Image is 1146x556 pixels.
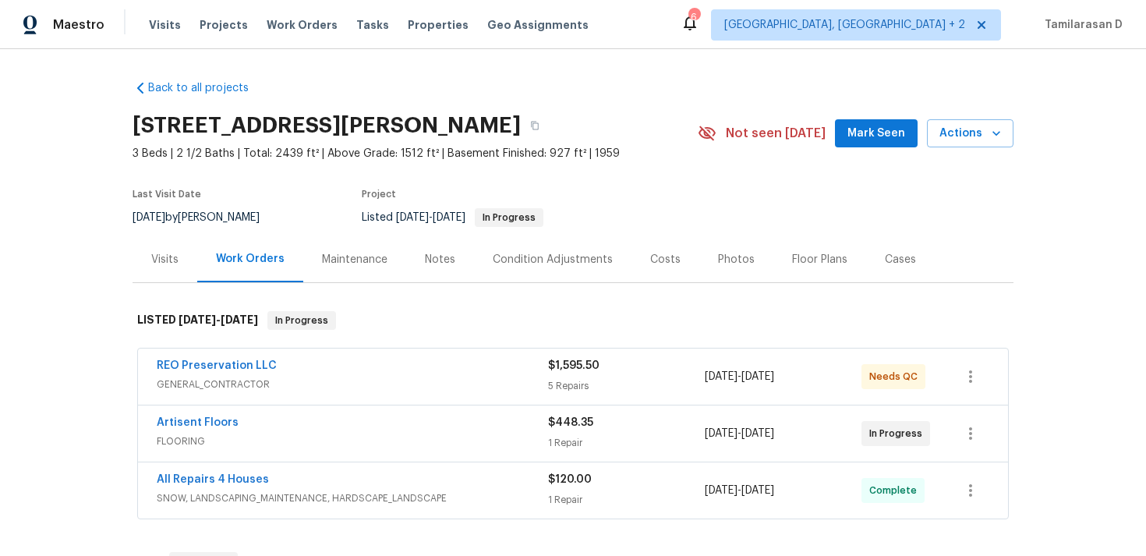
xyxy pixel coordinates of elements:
[548,378,705,394] div: 5 Repairs
[869,483,923,498] span: Complete
[179,314,258,325] span: -
[705,483,774,498] span: -
[151,252,179,267] div: Visits
[157,474,269,485] a: All Repairs 4 Houses
[133,80,282,96] a: Back to all projects
[408,17,469,33] span: Properties
[521,112,549,140] button: Copy Address
[724,17,965,33] span: [GEOGRAPHIC_DATA], [GEOGRAPHIC_DATA] + 2
[705,426,774,441] span: -
[221,314,258,325] span: [DATE]
[705,369,774,384] span: -
[718,252,755,267] div: Photos
[425,252,455,267] div: Notes
[157,377,548,392] span: GENERAL_CONTRACTOR
[322,252,387,267] div: Maintenance
[705,485,737,496] span: [DATE]
[548,435,705,451] div: 1 Repair
[726,126,826,141] span: Not seen [DATE]
[133,146,698,161] span: 3 Beds | 2 1/2 Baths | Total: 2439 ft² | Above Grade: 1512 ft² | Basement Finished: 927 ft² | 1959
[792,252,847,267] div: Floor Plans
[688,9,699,25] div: 6
[835,119,918,148] button: Mark Seen
[133,189,201,199] span: Last Visit Date
[200,17,248,33] span: Projects
[939,124,1001,143] span: Actions
[269,313,334,328] span: In Progress
[149,17,181,33] span: Visits
[267,17,338,33] span: Work Orders
[869,369,924,384] span: Needs QC
[157,417,239,428] a: Artisent Floors
[216,251,285,267] div: Work Orders
[487,17,589,33] span: Geo Assignments
[53,17,104,33] span: Maestro
[548,492,705,508] div: 1 Repair
[133,208,278,227] div: by [PERSON_NAME]
[476,213,542,222] span: In Progress
[1038,17,1123,33] span: Tamilarasan D
[493,252,613,267] div: Condition Adjustments
[133,212,165,223] span: [DATE]
[869,426,928,441] span: In Progress
[362,212,543,223] span: Listed
[157,434,548,449] span: FLOORING
[362,189,396,199] span: Project
[741,485,774,496] span: [DATE]
[548,474,592,485] span: $120.00
[741,371,774,382] span: [DATE]
[927,119,1013,148] button: Actions
[396,212,465,223] span: -
[133,296,1013,345] div: LISTED [DATE]-[DATE]In Progress
[548,360,600,371] span: $1,595.50
[741,428,774,439] span: [DATE]
[548,417,593,428] span: $448.35
[433,212,465,223] span: [DATE]
[396,212,429,223] span: [DATE]
[133,118,521,133] h2: [STREET_ADDRESS][PERSON_NAME]
[650,252,681,267] div: Costs
[356,19,389,30] span: Tasks
[705,428,737,439] span: [DATE]
[847,124,905,143] span: Mark Seen
[705,371,737,382] span: [DATE]
[137,311,258,330] h6: LISTED
[179,314,216,325] span: [DATE]
[157,360,277,371] a: REO Preservation LLC
[885,252,916,267] div: Cases
[157,490,548,506] span: SNOW, LANDSCAPING_MAINTENANCE, HARDSCAPE_LANDSCAPE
